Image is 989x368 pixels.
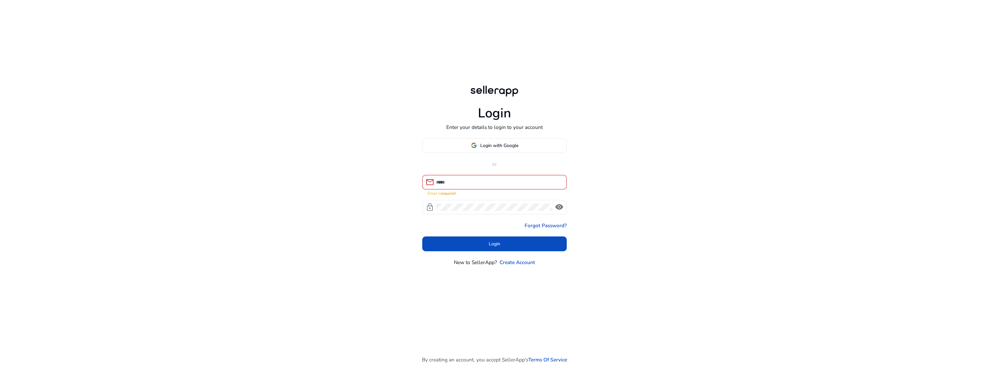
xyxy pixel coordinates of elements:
a: Terms Of Service [528,356,567,363]
span: visibility [555,203,563,211]
h1: Login [478,106,511,121]
strong: required [441,191,455,196]
p: or [422,160,567,168]
button: Login with Google [422,138,567,153]
img: google-logo.svg [471,142,477,148]
a: Forgot Password? [525,222,567,229]
p: New to SellerApp? [454,258,497,266]
span: lock [426,203,434,211]
span: Login with Google [480,142,518,149]
span: Login [489,240,500,247]
button: Login [422,236,567,251]
p: Enter your details to login to your account [446,123,543,131]
mat-error: Email is [428,189,562,196]
span: mail [426,178,434,186]
a: Create Account [500,258,535,266]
